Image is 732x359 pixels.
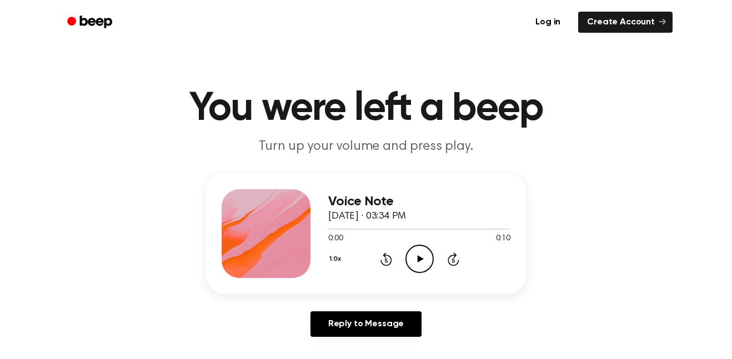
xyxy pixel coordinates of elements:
span: [DATE] · 03:34 PM [328,211,406,221]
a: Log in [524,9,571,35]
span: 0:10 [496,233,510,245]
h3: Voice Note [328,194,510,209]
span: 0:00 [328,233,343,245]
button: 1.0x [328,250,345,269]
p: Turn up your volume and press play. [153,138,579,156]
a: Reply to Message [310,311,422,337]
a: Beep [59,12,122,33]
a: Create Account [578,12,673,33]
h1: You were left a beep [82,89,650,129]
